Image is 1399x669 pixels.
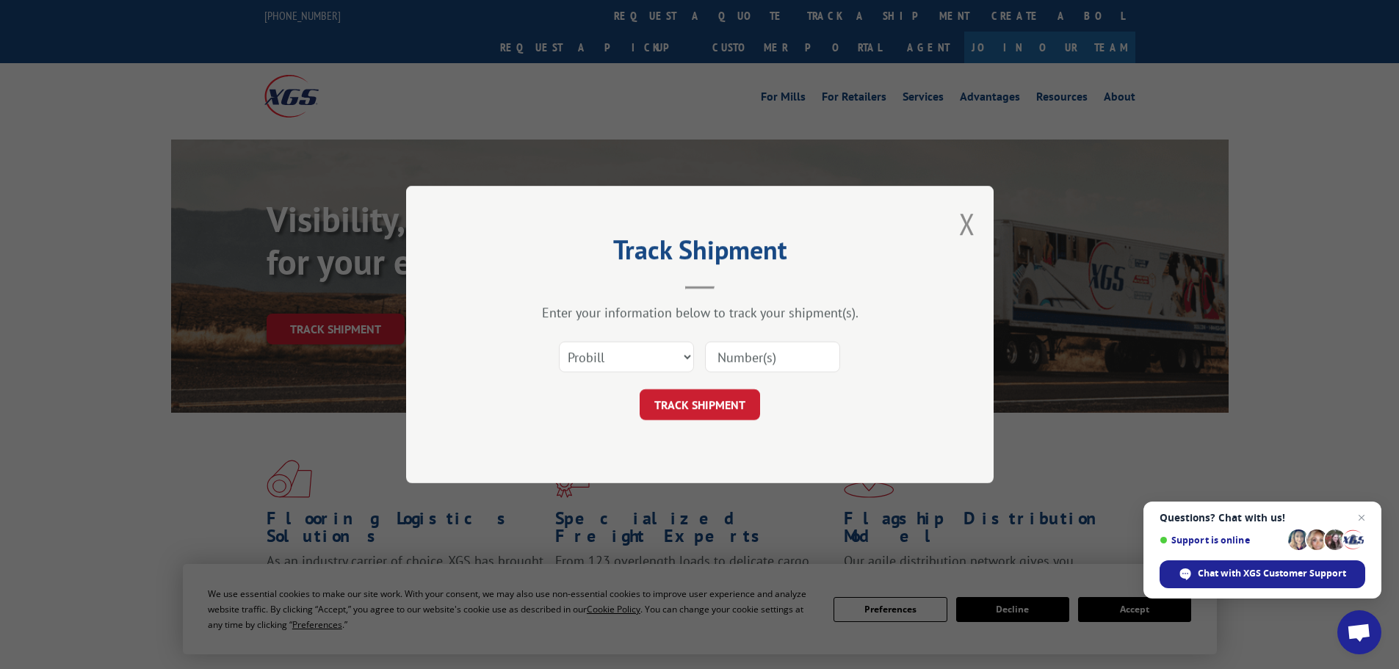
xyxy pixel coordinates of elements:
[1353,509,1370,527] span: Close chat
[1198,567,1346,580] span: Chat with XGS Customer Support
[1337,610,1381,654] div: Open chat
[1160,512,1365,524] span: Questions? Chat with us!
[959,204,975,243] button: Close modal
[640,389,760,420] button: TRACK SHIPMENT
[1160,535,1283,546] span: Support is online
[480,304,920,321] div: Enter your information below to track your shipment(s).
[480,239,920,267] h2: Track Shipment
[1160,560,1365,588] div: Chat with XGS Customer Support
[705,341,840,372] input: Number(s)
